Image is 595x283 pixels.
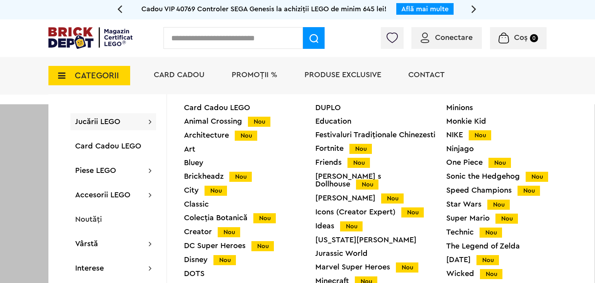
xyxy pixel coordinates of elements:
[232,71,277,79] a: PROMOȚII %
[315,117,447,125] a: Education
[530,34,538,42] small: 0
[401,5,449,12] a: Află mai multe
[514,34,528,41] span: Coș
[141,5,387,12] span: Cadou VIP 40769 Controler SEGA Genesis la achiziții LEGO de minim 645 lei!
[408,71,445,79] a: Contact
[184,117,315,126] a: Animal CrossingNou
[154,71,205,79] a: Card Cadou
[184,117,315,126] div: Animal Crossing
[315,104,447,112] a: DUPLO
[75,71,119,80] span: CATEGORII
[435,34,473,41] span: Conectare
[421,34,473,41] a: Conectare
[248,117,270,127] span: Nou
[75,118,120,126] a: Jucării LEGO
[304,71,381,79] a: Produse exclusive
[446,117,578,125] a: Monkie Kid
[446,104,578,112] a: Minions
[184,104,315,112] a: Card Cadou LEGO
